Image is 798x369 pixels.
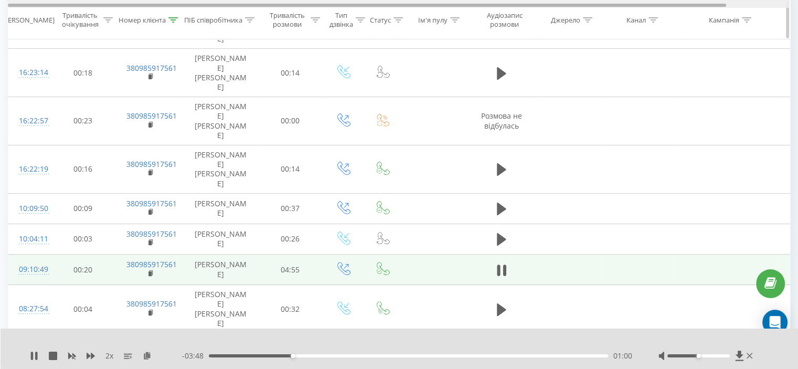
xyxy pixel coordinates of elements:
a: 380985917561 [126,198,177,208]
div: Номер клієнта [119,15,166,24]
td: 04:55 [258,255,323,285]
td: 00:03 [50,224,116,254]
div: 09:10:49 [19,259,40,280]
td: [PERSON_NAME] [184,255,258,285]
div: 16:23:14 [19,62,40,83]
td: [PERSON_NAME] [PERSON_NAME] [184,97,258,145]
td: 00:37 [258,193,323,224]
span: 01:00 [613,351,632,361]
div: Тривалість очікування [59,11,101,29]
div: Тривалість розмови [267,11,308,29]
div: Accessibility label [291,354,295,358]
td: 00:20 [50,255,116,285]
a: 380985917561 [126,111,177,121]
div: [PERSON_NAME] [2,15,55,24]
td: 00:14 [258,145,323,193]
div: 16:22:57 [19,111,40,131]
div: 08:27:54 [19,299,40,319]
div: ПІБ співробітника [184,15,242,24]
a: 380985917561 [126,259,177,269]
a: 380985917561 [126,63,177,73]
div: Тип дзвінка [329,11,353,29]
td: 00:23 [50,97,116,145]
div: 10:04:11 [19,229,40,249]
div: Статус [370,15,391,24]
td: 00:14 [258,49,323,97]
div: Кампанія [709,15,739,24]
td: 00:26 [258,224,323,254]
a: 380985917561 [126,159,177,169]
td: 00:04 [50,285,116,333]
div: Канал [626,15,646,24]
div: Accessibility label [696,354,700,358]
td: [PERSON_NAME] [184,193,258,224]
a: 380985917561 [126,229,177,239]
td: 00:18 [50,49,116,97]
span: 2 x [105,351,113,361]
div: 16:22:19 [19,159,40,180]
span: - 03:48 [182,351,209,361]
td: 00:09 [50,193,116,224]
div: Джерело [551,15,580,24]
td: 00:32 [258,285,323,333]
td: [PERSON_NAME] [PERSON_NAME] [184,285,258,333]
div: Ім'я пулу [418,15,448,24]
td: [PERSON_NAME] [PERSON_NAME] [184,145,258,193]
a: 380985917561 [126,299,177,309]
span: Розмова не відбулась [481,111,522,130]
td: 00:16 [50,145,116,193]
div: 10:09:50 [19,198,40,219]
div: Аудіозапис розмови [479,11,530,29]
div: Open Intercom Messenger [762,310,788,335]
td: [PERSON_NAME] [184,224,258,254]
td: 00:00 [258,97,323,145]
td: [PERSON_NAME] [PERSON_NAME] [184,49,258,97]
